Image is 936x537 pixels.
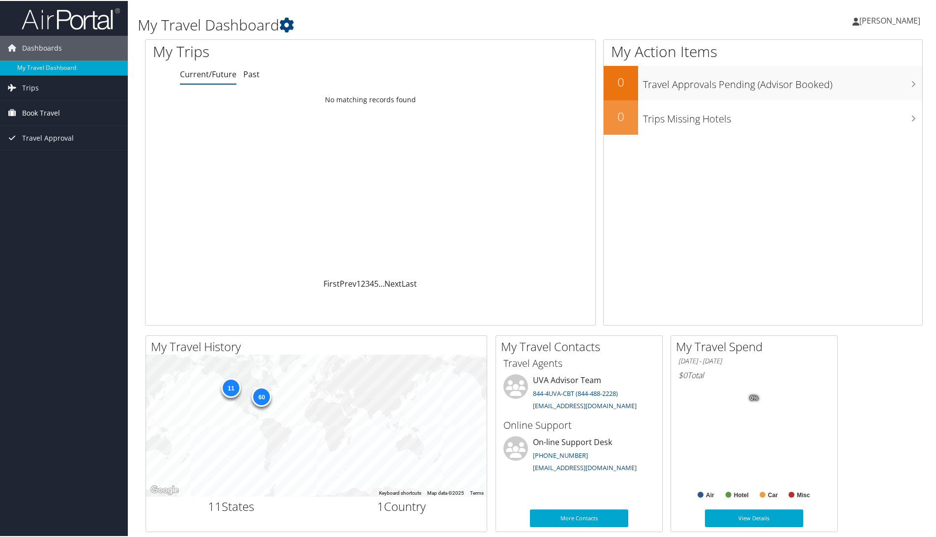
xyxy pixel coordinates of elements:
a: 0Trips Missing Hotels [604,99,922,134]
td: No matching records found [146,90,595,108]
div: 11 [221,377,241,397]
h1: My Travel Dashboard [138,14,666,34]
a: [EMAIL_ADDRESS][DOMAIN_NAME] [533,462,637,471]
a: Next [384,277,402,288]
text: Car [768,491,778,498]
h6: [DATE] - [DATE] [678,356,830,365]
span: Travel Approval [22,125,74,149]
span: Dashboards [22,35,62,60]
h3: Online Support [503,418,655,431]
div: 60 [252,386,271,406]
span: Book Travel [22,100,60,124]
a: More Contacts [530,508,628,526]
a: Prev [340,277,356,288]
h6: Total [678,369,830,380]
h3: Travel Agents [503,356,655,369]
h1: My Trips [153,40,401,61]
h3: Travel Approvals Pending (Advisor Booked) [643,72,922,90]
h2: My Travel History [151,337,487,354]
h2: My Travel Contacts [501,337,662,354]
span: $0 [678,369,687,380]
text: Air [706,491,714,498]
h2: 0 [604,73,638,89]
a: [PHONE_NUMBER] [533,450,588,459]
span: Trips [22,75,39,99]
button: Keyboard shortcuts [379,489,421,496]
h2: States [153,497,309,514]
h2: Country [324,497,480,514]
a: 2 [361,277,365,288]
h3: Trips Missing Hotels [643,106,922,125]
a: [PERSON_NAME] [852,5,930,34]
span: [PERSON_NAME] [859,14,920,25]
a: Terms (opens in new tab) [470,489,484,495]
a: 5 [374,277,379,288]
a: Open this area in Google Maps (opens a new window) [148,483,181,496]
a: Last [402,277,417,288]
a: 4 [370,277,374,288]
li: UVA Advisor Team [498,373,660,414]
a: 0Travel Approvals Pending (Advisor Booked) [604,65,922,99]
tspan: 0% [750,394,758,400]
span: Map data ©2025 [427,489,464,495]
text: Misc [797,491,810,498]
h2: 0 [604,107,638,124]
img: Google [148,483,181,496]
a: Past [243,68,260,79]
a: 844-4UVA-CBT (844-488-2228) [533,388,618,397]
a: 3 [365,277,370,288]
a: First [323,277,340,288]
a: Current/Future [180,68,236,79]
span: 1 [377,497,384,513]
h1: My Action Items [604,40,922,61]
img: airportal-logo.png [22,6,120,30]
a: View Details [705,508,803,526]
li: On-line Support Desk [498,435,660,476]
span: … [379,277,384,288]
span: 11 [208,497,222,513]
text: Hotel [734,491,749,498]
a: [EMAIL_ADDRESS][DOMAIN_NAME] [533,400,637,409]
a: 1 [356,277,361,288]
h2: My Travel Spend [676,337,837,354]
